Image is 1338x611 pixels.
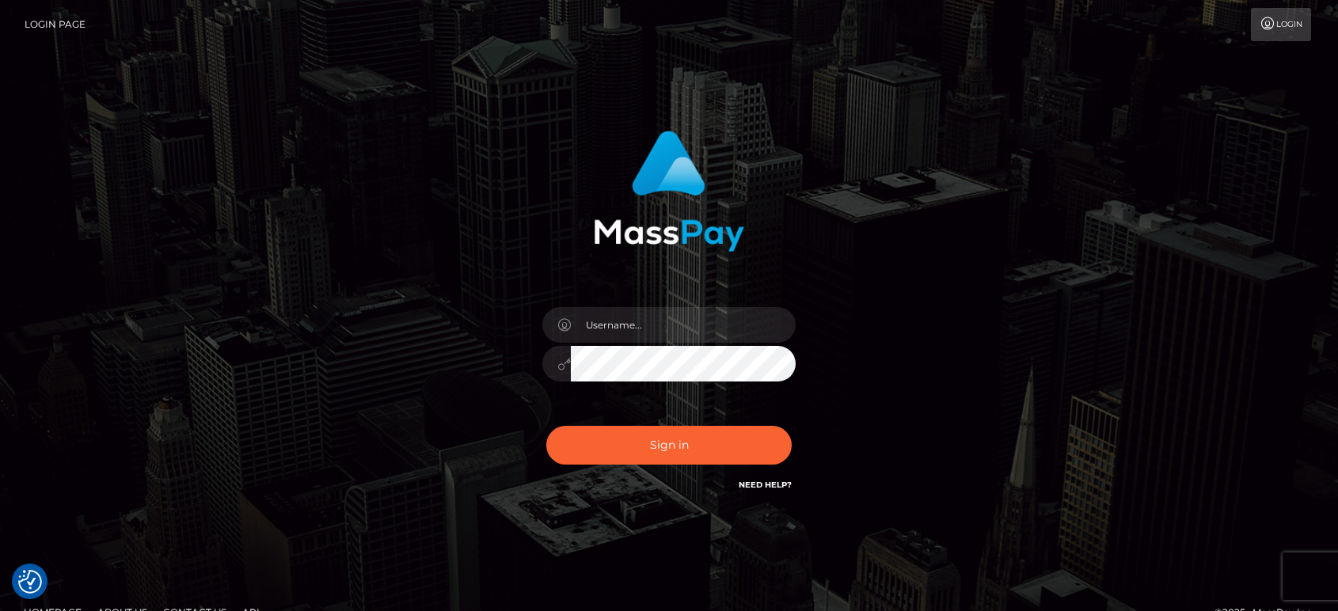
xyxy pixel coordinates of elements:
[18,570,42,594] img: Revisit consent button
[25,8,86,41] a: Login Page
[594,131,744,252] img: MassPay Login
[546,426,792,465] button: Sign in
[1251,8,1311,41] a: Login
[571,307,796,343] input: Username...
[739,480,792,490] a: Need Help?
[18,570,42,594] button: Consent Preferences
